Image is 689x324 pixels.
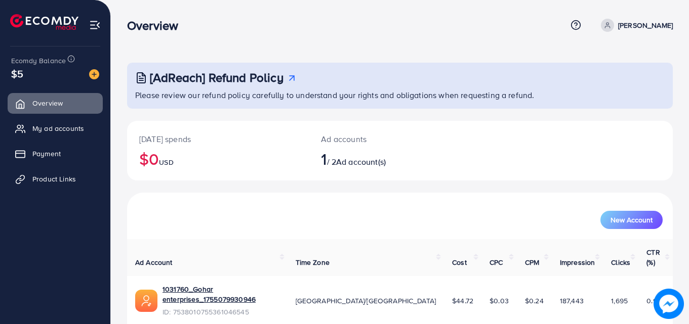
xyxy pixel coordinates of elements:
[525,257,539,267] span: CPM
[525,296,544,306] span: $0.24
[8,144,103,164] a: Payment
[560,296,584,306] span: 187,443
[654,289,684,319] img: image
[8,93,103,113] a: Overview
[296,296,436,306] span: [GEOGRAPHIC_DATA]/[GEOGRAPHIC_DATA]
[490,296,509,306] span: $0.03
[32,149,61,159] span: Payment
[321,149,433,168] h2: / 2
[8,169,103,189] a: Product Links
[135,89,667,101] p: Please review our refund policy carefully to understand your rights and obligations when requesti...
[139,133,297,145] p: [DATE] spends
[159,157,173,167] span: USD
[150,70,283,85] h3: [AdReach] Refund Policy
[646,247,660,267] span: CTR (%)
[11,66,23,81] span: $5
[32,123,84,133] span: My ad accounts
[32,98,63,108] span: Overview
[597,19,673,32] a: [PERSON_NAME]
[89,69,99,79] img: image
[646,296,657,306] span: 0.9
[135,257,173,267] span: Ad Account
[611,296,628,306] span: 1,695
[452,257,467,267] span: Cost
[452,296,473,306] span: $44.72
[560,257,595,267] span: Impression
[600,211,663,229] button: New Account
[135,290,157,312] img: ic-ads-acc.e4c84228.svg
[11,56,66,66] span: Ecomdy Balance
[321,133,433,145] p: Ad accounts
[163,307,279,317] span: ID: 7538010755361046545
[139,149,297,168] h2: $0
[89,19,101,31] img: menu
[10,14,78,30] img: logo
[296,257,330,267] span: Time Zone
[618,19,673,31] p: [PERSON_NAME]
[321,147,327,170] span: 1
[127,18,186,33] h3: Overview
[611,216,653,223] span: New Account
[8,118,103,138] a: My ad accounts
[32,174,76,184] span: Product Links
[163,284,279,305] a: 1031760_Gohar enterprises_1755079930946
[611,257,630,267] span: Clicks
[490,257,503,267] span: CPC
[336,156,386,167] span: Ad account(s)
